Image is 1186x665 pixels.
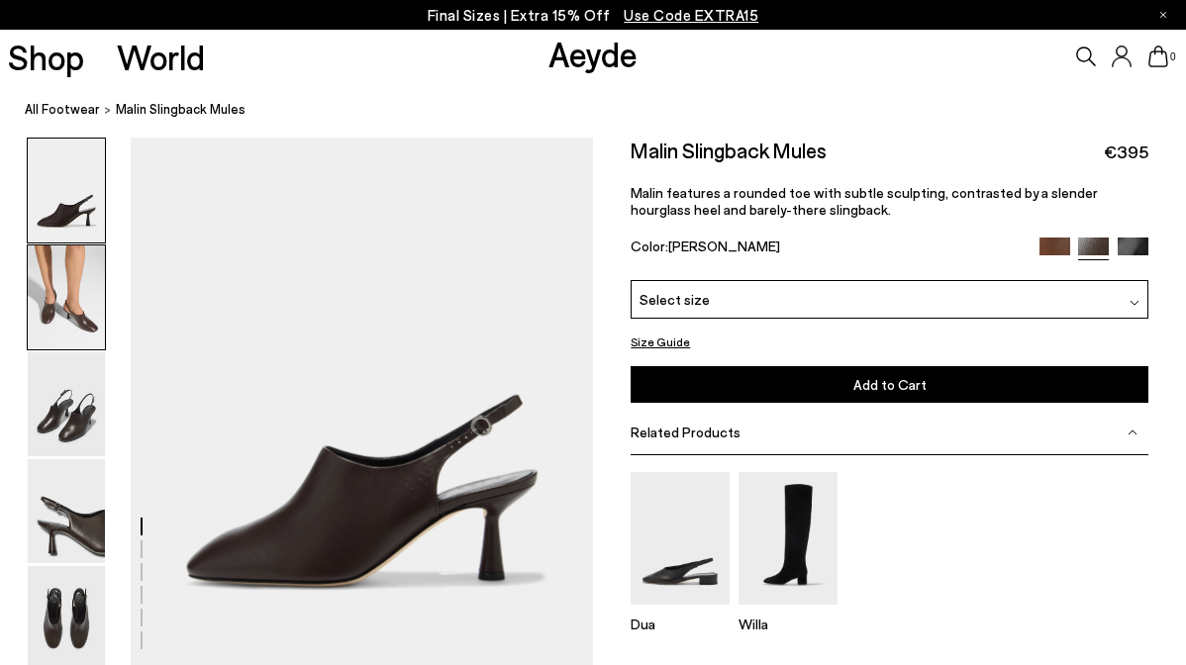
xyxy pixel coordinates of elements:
img: Malin Slingback Mules - Image 3 [28,352,105,456]
a: 0 [1148,46,1168,67]
a: Shop [8,40,84,74]
button: Size Guide [631,330,690,354]
a: World [117,40,205,74]
p: Willa [739,616,838,632]
img: Dua Slingback Flats [631,472,730,604]
span: Navigate to /collections/ss25-final-sizes [624,6,758,24]
span: Select size [640,289,710,310]
span: 0 [1168,51,1178,62]
span: [PERSON_NAME] [668,237,780,254]
h2: Malin Slingback Mules [631,138,827,162]
img: Malin Slingback Mules - Image 2 [28,245,105,349]
nav: breadcrumb [25,83,1186,138]
div: Color: [631,237,1023,260]
span: €395 [1104,140,1148,164]
p: Malin features a rounded toe with subtle sculpting, contrasted by a slender hourglass heel and ba... [631,184,1147,218]
img: Willa Suede Over-Knee Boots [739,472,838,604]
span: Related Products [631,424,741,440]
button: Add to Cart [631,366,1147,403]
img: Malin Slingback Mules - Image 1 [28,139,105,242]
p: Dua [631,616,730,632]
img: svg%3E [1130,298,1139,308]
a: Dua Slingback Flats Dua [631,591,730,632]
a: All Footwear [25,99,100,120]
a: Aeyde [548,33,638,74]
span: Add to Cart [853,376,927,393]
span: Malin Slingback Mules [116,99,246,120]
img: Malin Slingback Mules - Image 4 [28,459,105,563]
img: svg%3E [1128,427,1137,437]
a: Willa Suede Over-Knee Boots Willa [739,591,838,632]
p: Final Sizes | Extra 15% Off [428,3,759,28]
